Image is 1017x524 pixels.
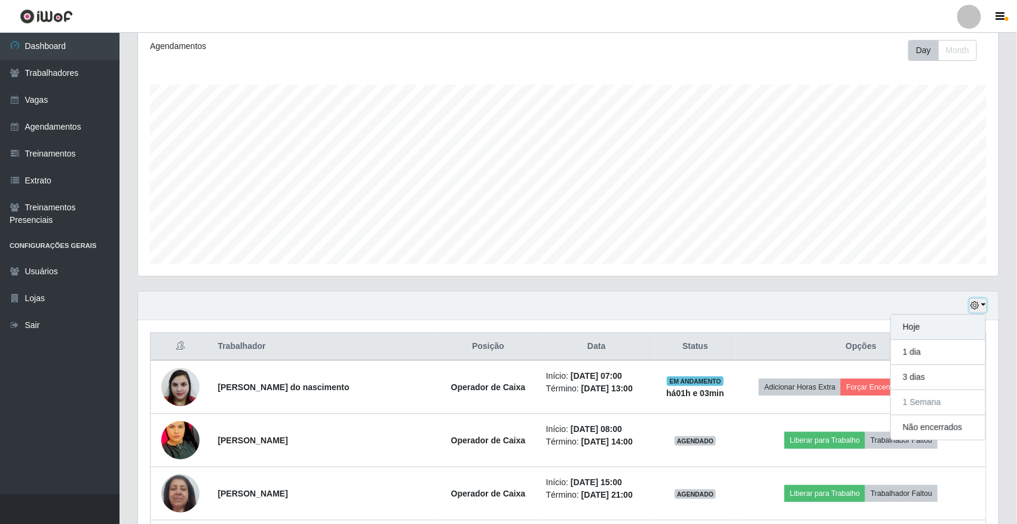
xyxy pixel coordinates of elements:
div: First group [908,40,977,61]
li: Término: [546,382,647,395]
button: 1 dia [891,340,985,365]
span: AGENDADO [675,489,716,499]
time: [DATE] 14:00 [581,437,633,446]
strong: [PERSON_NAME] [218,436,287,445]
li: Início: [546,423,647,436]
li: Início: [546,476,647,489]
button: Adicionar Horas Extra [759,379,841,396]
div: Agendamentos [150,40,488,53]
button: Trabalhador Faltou [865,485,938,502]
button: 1 Semana [891,390,985,415]
button: Liberar para Trabalho [785,485,865,502]
button: Hoje [891,315,985,340]
li: Término: [546,436,647,448]
th: Trabalhador [210,333,437,361]
strong: [PERSON_NAME] [218,489,287,498]
img: 1751683294732.jpeg [161,399,200,482]
img: 1682003136750.jpeg [161,361,200,412]
button: 3 dias [891,365,985,390]
strong: Operador de Caixa [451,489,526,498]
button: Trabalhador Faltou [865,432,938,449]
span: EM ANDAMENTO [667,376,724,386]
span: AGENDADO [675,436,716,446]
th: Opções [736,333,986,361]
button: Liberar para Trabalho [785,432,865,449]
time: [DATE] 07:00 [571,371,622,381]
img: 1709656431175.jpeg [161,468,200,519]
button: Forçar Encerramento [841,379,921,396]
button: Day [908,40,939,61]
strong: há 01 h e 03 min [666,388,724,398]
button: Não encerrados [891,415,985,440]
strong: Operador de Caixa [451,436,526,445]
time: [DATE] 15:00 [571,477,622,487]
th: Posição [437,333,538,361]
div: Toolbar with button groups [908,40,987,61]
time: [DATE] 21:00 [581,490,633,500]
li: Início: [546,370,647,382]
button: Month [938,40,977,61]
li: Término: [546,489,647,501]
th: Data [539,333,654,361]
strong: Operador de Caixa [451,382,526,392]
img: CoreUI Logo [20,9,73,24]
th: Status [654,333,737,361]
time: [DATE] 13:00 [581,384,633,393]
strong: [PERSON_NAME] do nascimento [218,382,349,392]
time: [DATE] 08:00 [571,424,622,434]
